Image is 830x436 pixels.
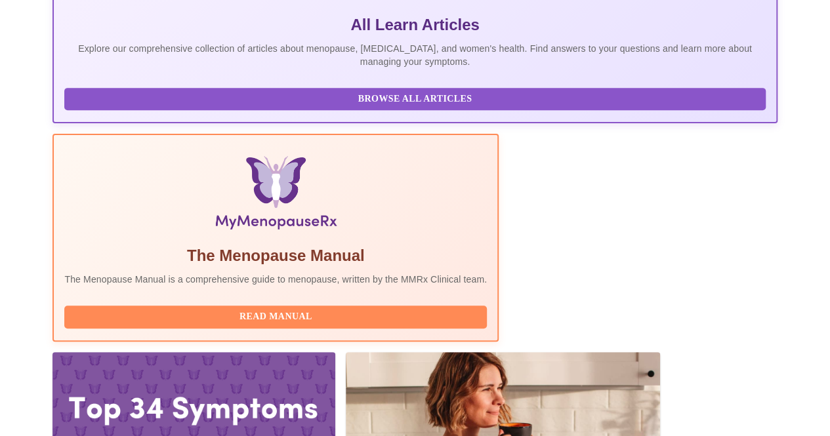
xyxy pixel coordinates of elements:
[64,14,765,35] h5: All Learn Articles
[64,273,487,286] p: The Menopause Manual is a comprehensive guide to menopause, written by the MMRx Clinical team.
[132,156,420,235] img: Menopause Manual
[64,88,765,111] button: Browse All Articles
[64,310,490,321] a: Read Manual
[77,309,474,325] span: Read Manual
[64,92,768,104] a: Browse All Articles
[77,91,752,108] span: Browse All Articles
[64,306,487,328] button: Read Manual
[64,245,487,266] h5: The Menopause Manual
[64,42,765,68] p: Explore our comprehensive collection of articles about menopause, [MEDICAL_DATA], and women's hea...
